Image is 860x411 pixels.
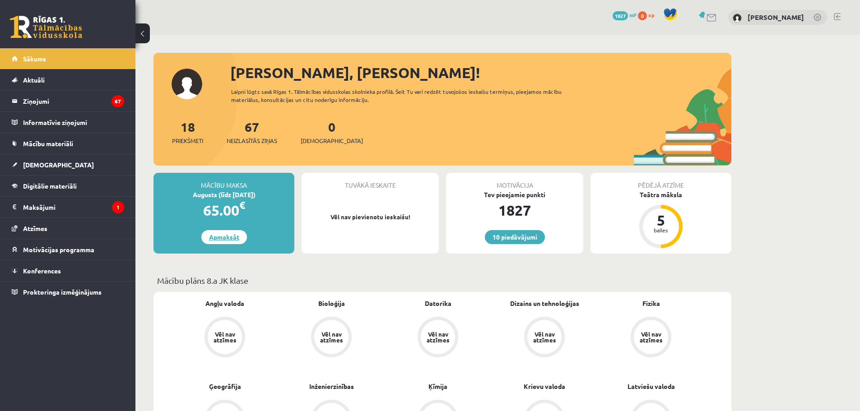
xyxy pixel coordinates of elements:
[209,382,241,391] a: Ģeogrāfija
[301,119,363,145] a: 0[DEMOGRAPHIC_DATA]
[647,227,674,233] div: balles
[157,274,728,286] p: Mācību plāns 8.a JK klase
[172,136,203,145] span: Priekšmeti
[112,95,124,107] i: 67
[613,11,637,18] a: 1827 mP
[748,13,804,22] a: [PERSON_NAME]
[12,239,124,260] a: Motivācijas programma
[231,88,578,104] div: Laipni lūgts savā Rīgas 1. Tālmācības vidusskolas skolnieka profilā. Šeit Tu vari redzēt tuvojošo...
[112,201,124,213] i: 1
[12,112,124,133] a: Informatīvie ziņojumi
[613,11,628,20] span: 1827
[23,91,124,111] legend: Ziņojumi
[153,173,294,190] div: Mācību maksa
[12,48,124,69] a: Sākums
[590,190,731,249] a: Teātra māksla 5 balles
[628,382,675,391] a: Latviešu valoda
[733,14,742,23] img: Armīns Salmanis
[590,190,731,199] div: Teātra māksla
[153,199,294,221] div: 65.00
[205,299,244,308] a: Angļu valoda
[648,11,654,18] span: xp
[309,382,354,391] a: Inženierzinības
[12,218,124,239] a: Atzīmes
[23,197,124,217] legend: Maksājumi
[23,267,61,275] span: Konferences
[301,136,363,145] span: [DEMOGRAPHIC_DATA]
[23,245,94,254] span: Motivācijas programma
[446,190,583,199] div: Tev pieejamie punkti
[230,62,731,83] div: [PERSON_NAME], [PERSON_NAME]!
[510,299,579,308] a: Dizains un tehnoloģijas
[239,199,245,212] span: €
[23,76,45,84] span: Aktuāli
[590,173,731,190] div: Pēdējā atzīme
[12,197,124,217] a: Maksājumi1
[306,212,434,222] p: Vēl nav pievienotu ieskaišu!
[302,173,439,190] div: Tuvākā ieskaite
[153,190,294,199] div: Augusts (līdz [DATE])
[23,55,46,63] span: Sākums
[12,69,124,90] a: Aktuāli
[638,331,664,343] div: Vēl nav atzīmes
[23,112,124,133] legend: Informatīvie ziņojumi
[212,331,237,343] div: Vēl nav atzīmes
[201,230,247,244] a: Apmaksāt
[318,299,345,308] a: Bioloģija
[446,173,583,190] div: Motivācija
[428,382,447,391] a: Ķīmija
[23,182,77,190] span: Digitālie materiāli
[12,260,124,281] a: Konferences
[485,230,545,244] a: 10 piedāvājumi
[23,288,102,296] span: Proktoringa izmēģinājums
[425,299,451,308] a: Datorika
[425,331,451,343] div: Vēl nav atzīmes
[23,161,94,169] span: [DEMOGRAPHIC_DATA]
[227,136,277,145] span: Neizlasītās ziņas
[172,317,278,359] a: Vēl nav atzīmes
[598,317,704,359] a: Vēl nav atzīmes
[638,11,647,20] span: 0
[12,91,124,111] a: Ziņojumi67
[278,317,385,359] a: Vēl nav atzīmes
[532,331,557,343] div: Vēl nav atzīmes
[629,11,637,18] span: mP
[524,382,565,391] a: Krievu valoda
[319,331,344,343] div: Vēl nav atzīmes
[638,11,659,18] a: 0 xp
[172,119,203,145] a: 18Priekšmeti
[23,139,73,148] span: Mācību materiāli
[446,199,583,221] div: 1827
[12,133,124,154] a: Mācību materiāli
[10,16,82,38] a: Rīgas 1. Tālmācības vidusskola
[647,213,674,227] div: 5
[12,282,124,302] a: Proktoringa izmēģinājums
[642,299,660,308] a: Fizika
[12,154,124,175] a: [DEMOGRAPHIC_DATA]
[385,317,491,359] a: Vēl nav atzīmes
[23,224,47,232] span: Atzīmes
[12,175,124,196] a: Digitālie materiāli
[227,119,277,145] a: 67Neizlasītās ziņas
[491,317,598,359] a: Vēl nav atzīmes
